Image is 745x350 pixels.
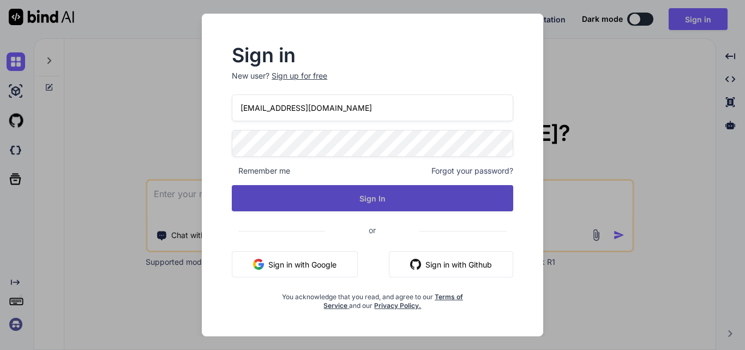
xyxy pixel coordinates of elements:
[232,251,358,277] button: Sign in with Google
[232,94,513,121] input: Login or Email
[279,286,466,310] div: You acknowledge that you read, and agree to our and our
[325,217,419,244] span: or
[232,165,290,176] span: Remember me
[410,259,421,270] img: github
[232,46,513,64] h2: Sign in
[431,165,513,176] span: Forgot your password?
[323,293,463,310] a: Terms of Service
[374,301,421,310] a: Privacy Policy.
[389,251,513,277] button: Sign in with Github
[232,185,513,211] button: Sign In
[253,259,264,270] img: google
[272,70,327,81] div: Sign up for free
[232,70,513,94] p: New user?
